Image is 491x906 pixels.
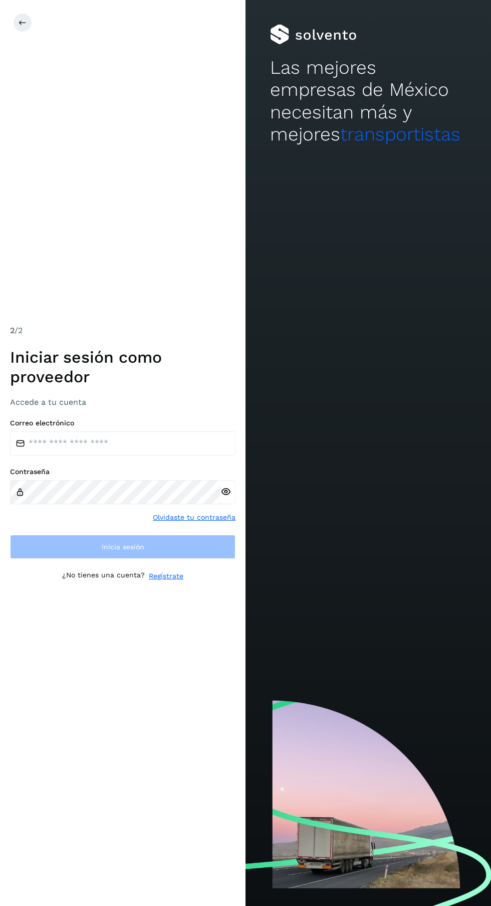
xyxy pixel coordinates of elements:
[270,57,466,146] h2: Las mejores empresas de México necesitan más y mejores
[10,468,235,476] label: Contraseña
[10,397,235,407] h3: Accede a tu cuenta
[102,543,144,550] span: Inicia sesión
[149,571,183,581] a: Regístrate
[340,123,460,145] span: transportistas
[10,348,235,386] h1: Iniciar sesión como proveedor
[10,535,235,559] button: Inicia sesión
[153,512,235,523] a: Olvidaste tu contraseña
[10,419,235,427] label: Correo electrónico
[10,325,235,337] div: /2
[10,326,15,335] span: 2
[62,571,145,581] p: ¿No tienes una cuenta?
